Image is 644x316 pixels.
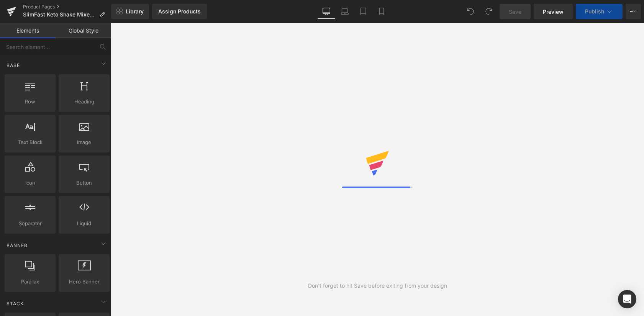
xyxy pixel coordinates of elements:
span: Heading [61,98,107,106]
span: Separator [7,219,53,228]
span: Parallax [7,278,53,286]
span: Base [6,62,21,69]
span: Icon [7,179,53,187]
a: Desktop [317,4,336,19]
button: Redo [481,4,497,19]
a: Global Style [56,23,111,38]
span: Text Block [7,138,53,146]
span: Image [61,138,107,146]
button: More [626,4,641,19]
span: Stack [6,300,25,307]
div: Assign Products [158,8,201,15]
a: Laptop [336,4,354,19]
a: Product Pages [23,4,111,10]
div: Don't forget to hit Save before exiting from your design [308,282,447,290]
span: Button [61,179,107,187]
span: SlimFast Keto Shake Mixes - recharge format [23,11,97,18]
span: Save [509,8,521,16]
span: Publish [585,8,604,15]
span: Liquid [61,219,107,228]
a: Mobile [372,4,391,19]
div: Open Intercom Messenger [618,290,636,308]
span: Hero Banner [61,278,107,286]
button: Publish [576,4,623,19]
span: Library [126,8,144,15]
span: Banner [6,242,28,249]
span: Row [7,98,53,106]
a: New Library [111,4,149,19]
a: Tablet [354,4,372,19]
button: Undo [463,4,478,19]
a: Preview [534,4,573,19]
span: Preview [543,8,564,16]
